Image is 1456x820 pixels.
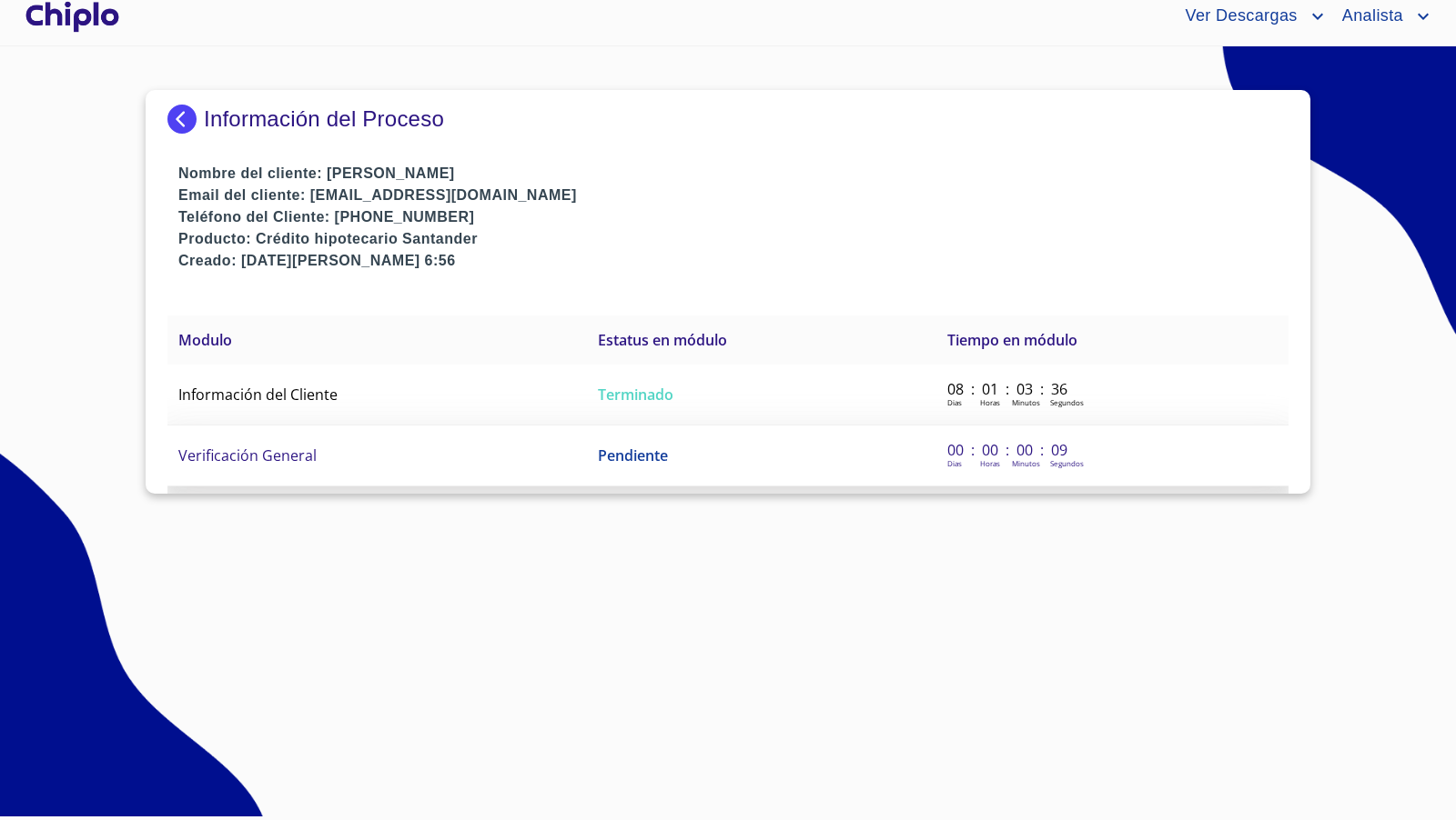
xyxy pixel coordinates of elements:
div: Información del Proceso [167,105,1289,134]
p: Email del cliente: [EMAIL_ADDRESS][DOMAIN_NAME] [178,185,1289,206]
p: Creado: [DATE][PERSON_NAME] 6:56 [178,250,1289,272]
p: Teléfono del Cliente: [PHONE_NUMBER] [178,206,1289,228]
p: Dias [947,458,962,468]
p: Horas [980,458,1000,468]
button: account of current user [1171,2,1328,31]
span: Ver Descargas [1171,2,1306,31]
p: Segundos [1050,397,1084,407]
p: Información del Proceso [204,106,444,132]
p: Minutos [1012,397,1040,407]
button: account of current user [1329,2,1434,31]
p: 08 : 01 : 03 : 36 [947,379,1070,399]
span: Verificación General [178,445,317,465]
span: Analista [1329,2,1412,31]
span: Modulo [178,330,232,350]
p: Horas [980,397,1000,407]
p: 00 : 00 : 00 : 09 [947,440,1070,460]
p: Segundos [1050,458,1084,468]
span: Información del Cliente [178,385,338,405]
p: Nombre del cliente: [PERSON_NAME] [178,163,1289,185]
span: Tiempo en módulo [947,330,1077,350]
span: Terminado [598,385,673,405]
p: Producto: Crédito hipotecario Santander [178,228,1289,250]
span: Pendiente [598,445,668,465]
img: Docupass spot blue [167,105,204,134]
p: Minutos [1012,458,1040,468]
p: Dias [947,397,962,407]
span: Estatus en módulo [598,330,727,350]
